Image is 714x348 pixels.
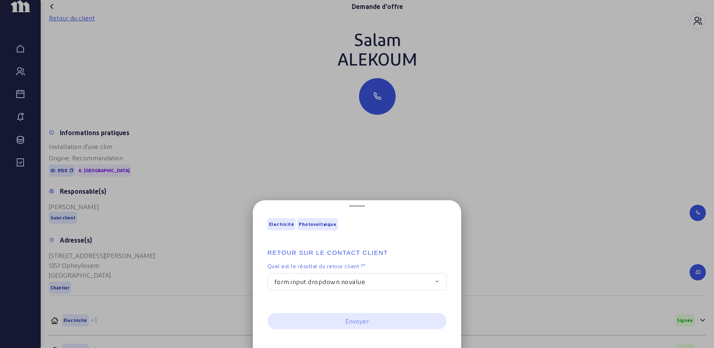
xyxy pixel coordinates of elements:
[345,316,369,326] div: Envoyer
[274,277,365,287] span: form.input.dropdown.novalue
[267,236,447,258] h2: Retour sur le contact client
[267,263,447,270] label: Quel est le résultat du retour client ?
[269,221,294,227] span: Electricité
[299,221,336,227] span: Photovoltaique
[267,313,447,329] button: Envoyer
